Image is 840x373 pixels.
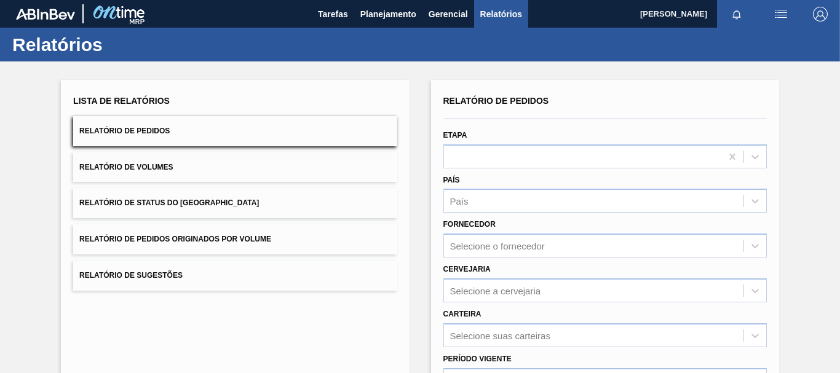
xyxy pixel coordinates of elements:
span: Relatório de Pedidos Originados por Volume [79,235,271,243]
span: Planejamento [360,7,416,22]
button: Relatório de Pedidos [73,116,397,146]
button: Relatório de Sugestões [73,261,397,291]
label: Etapa [443,131,467,139]
span: Relatório de Volumes [79,163,173,171]
label: Cervejaria [443,265,491,273]
button: Notificações [717,6,756,23]
img: Logout [813,7,828,22]
label: Período Vigente [443,355,512,363]
div: Selecione suas carteiras [450,330,550,340]
div: País [450,196,469,206]
img: userActions [774,7,788,22]
button: Relatório de Volumes [73,152,397,183]
label: País [443,176,460,184]
span: Relatório de Pedidos [79,127,170,135]
button: Relatório de Pedidos Originados por Volume [73,224,397,254]
label: Carteira [443,310,481,318]
span: Relatório de Sugestões [79,271,183,280]
div: Selecione a cervejaria [450,285,541,296]
h1: Relatórios [12,37,231,52]
span: Relatório de Status do [GEOGRAPHIC_DATA] [79,198,259,207]
span: Lista de Relatórios [73,96,170,106]
span: Relatório de Pedidos [443,96,549,106]
span: Tarefas [318,7,348,22]
span: Relatórios [480,7,522,22]
img: TNhmsLtSVTkK8tSr43FrP2fwEKptu5GPRR3wAAAABJRU5ErkJggg== [16,9,75,20]
div: Selecione o fornecedor [450,241,545,251]
button: Relatório de Status do [GEOGRAPHIC_DATA] [73,188,397,218]
label: Fornecedor [443,220,496,229]
span: Gerencial [429,7,468,22]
